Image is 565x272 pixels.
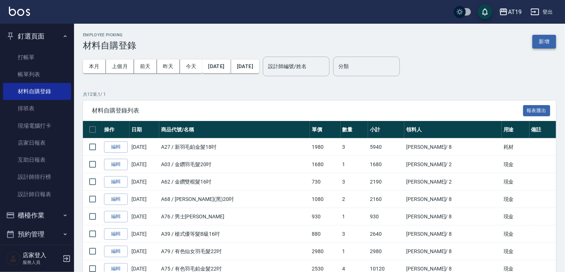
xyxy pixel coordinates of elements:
[341,138,368,156] td: 3
[231,60,259,73] button: [DATE]
[310,225,340,243] td: 880
[134,60,157,73] button: 前天
[3,151,71,168] a: 互助日報表
[83,40,136,51] h3: 材料自購登錄
[502,208,529,225] td: 現金
[404,138,501,156] td: [PERSON_NAME] / 8
[9,7,30,16] img: Logo
[83,60,106,73] button: 本月
[502,191,529,208] td: 現金
[92,107,523,114] span: 材料自購登錄列表
[368,156,404,173] td: 1680
[159,156,310,173] td: A03 / 金鑽羽毛髮20吋
[341,243,368,260] td: 1
[496,4,525,20] button: AT19
[3,27,71,46] button: 釘選頁面
[130,138,159,156] td: [DATE]
[159,173,310,191] td: A62 / 金鑽雙棍髮16吋
[3,186,71,203] a: 設計師日報表
[523,107,551,114] a: 報表匯出
[341,121,368,138] th: 數量
[341,173,368,191] td: 3
[130,121,159,138] th: 日期
[404,208,501,225] td: [PERSON_NAME] / 8
[159,121,310,138] th: 商品代號/名稱
[23,259,60,266] p: 服務人員
[102,121,130,138] th: 操作
[310,121,340,138] th: 單價
[180,60,203,73] button: 今天
[502,243,529,260] td: 現金
[529,121,557,138] th: 備註
[502,173,529,191] td: 現金
[368,121,404,138] th: 小計
[104,176,128,188] a: 編輯
[104,211,128,222] a: 編輯
[368,191,404,208] td: 2160
[3,83,71,100] a: 材料自購登錄
[502,121,529,138] th: 用途
[368,225,404,243] td: 2640
[3,134,71,151] a: 店家日報表
[104,159,128,170] a: 編輯
[310,138,340,156] td: 1980
[159,243,310,260] td: A79 / 有色仙女羽毛髮22吋
[3,225,71,244] button: 預約管理
[3,100,71,117] a: 排班表
[502,138,529,156] td: 耗材
[404,121,501,138] th: 領料人
[3,49,71,66] a: 打帳單
[310,191,340,208] td: 1080
[130,191,159,208] td: [DATE]
[404,156,501,173] td: [PERSON_NAME] / 2
[508,7,522,17] div: AT19
[130,208,159,225] td: [DATE]
[528,5,556,19] button: 登出
[341,208,368,225] td: 1
[478,4,492,19] button: save
[6,251,21,266] img: Person
[159,208,310,225] td: A76 / 男士[PERSON_NAME]
[341,225,368,243] td: 3
[368,243,404,260] td: 2980
[157,60,180,73] button: 昨天
[104,246,128,257] a: 編輯
[3,206,71,225] button: 櫃檯作業
[532,35,556,48] button: 新增
[104,141,128,153] a: 編輯
[404,225,501,243] td: [PERSON_NAME] / 8
[130,243,159,260] td: [DATE]
[502,156,529,173] td: 現金
[106,60,134,73] button: 上個月
[159,138,310,156] td: A27 / 新羽毛鉑金髮18吋
[404,191,501,208] td: [PERSON_NAME] / 8
[130,225,159,243] td: [DATE]
[532,38,556,45] a: 新增
[502,225,529,243] td: 現金
[3,117,71,134] a: 現場電腦打卡
[104,228,128,240] a: 編輯
[310,243,340,260] td: 2980
[368,208,404,225] td: 930
[23,252,60,259] h5: 店家登入
[202,60,231,73] button: [DATE]
[159,225,310,243] td: A39 / 槍式優等髮B級16吋
[341,191,368,208] td: 2
[104,194,128,205] a: 編輯
[130,156,159,173] td: [DATE]
[310,156,340,173] td: 1680
[3,66,71,83] a: 帳單列表
[159,191,310,208] td: A68 / [PERSON_NAME](黑)20吋
[83,91,556,98] p: 共 12 筆, 1 / 1
[310,208,340,225] td: 930
[3,168,71,185] a: 設計師排行榜
[83,33,136,37] h2: Employee Picking
[310,173,340,191] td: 730
[368,173,404,191] td: 2190
[404,173,501,191] td: [PERSON_NAME] / 2
[130,173,159,191] td: [DATE]
[523,105,551,117] button: 報表匯出
[368,138,404,156] td: 5940
[3,244,71,263] button: 報表及分析
[404,243,501,260] td: [PERSON_NAME] / 8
